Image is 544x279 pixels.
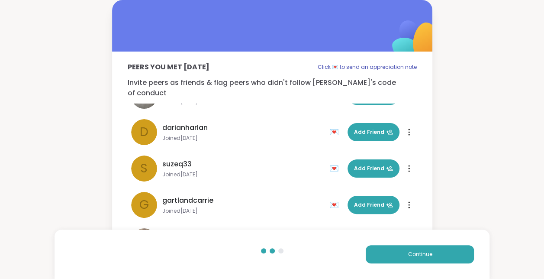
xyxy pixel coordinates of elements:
p: Peers you met [DATE] [128,62,209,72]
div: 💌 [329,125,342,139]
span: Joined [DATE] [162,171,324,178]
span: Add Friend [354,201,393,209]
button: Add Friend [348,196,399,214]
span: suzeq33 [162,159,192,169]
span: Add Friend [354,165,393,172]
span: Add Friend [354,128,393,136]
div: 💌 [329,162,342,175]
img: MarciLotter [131,228,157,254]
span: Joined [DATE] [162,208,324,214]
span: gartlandcarrie [162,195,213,206]
span: Joined [DATE] [162,135,324,142]
button: Add Friend [348,123,399,141]
span: darianharlan [162,123,208,133]
div: 💌 [329,198,342,212]
span: d [140,123,148,141]
button: Add Friend [348,159,399,178]
span: g [139,196,149,214]
p: Invite peers as friends & flag peers who didn't follow [PERSON_NAME]'s code of conduct [128,78,417,98]
p: Click 💌 to send an appreciation note [318,62,417,72]
span: s [140,159,148,178]
span: Continue [408,250,432,258]
button: Continue [366,245,474,263]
